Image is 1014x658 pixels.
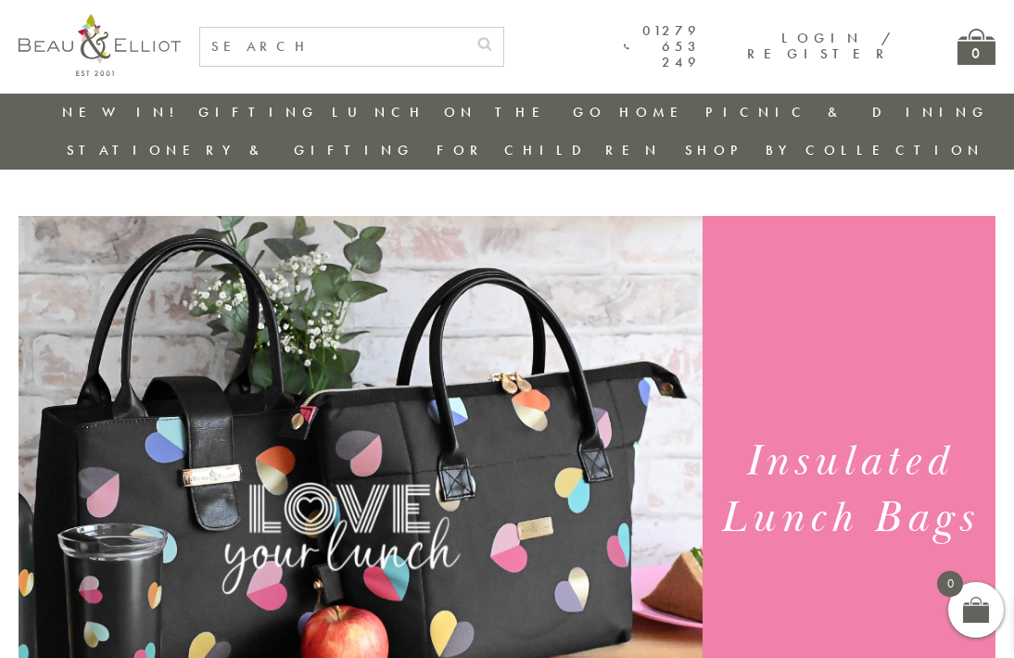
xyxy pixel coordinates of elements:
[19,14,181,76] img: logo
[62,103,186,121] a: New in!
[937,571,963,597] span: 0
[747,29,893,63] a: Login / Register
[705,103,989,121] a: Picnic & Dining
[437,141,662,159] a: For Children
[198,103,319,121] a: Gifting
[619,103,693,121] a: Home
[717,434,982,547] h1: Insulated Lunch Bags
[685,141,984,159] a: Shop by collection
[332,103,606,121] a: Lunch On The Go
[200,28,466,66] input: SEARCH
[957,29,995,65] a: 0
[624,23,701,71] a: 01279 653 249
[67,141,414,159] a: Stationery & Gifting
